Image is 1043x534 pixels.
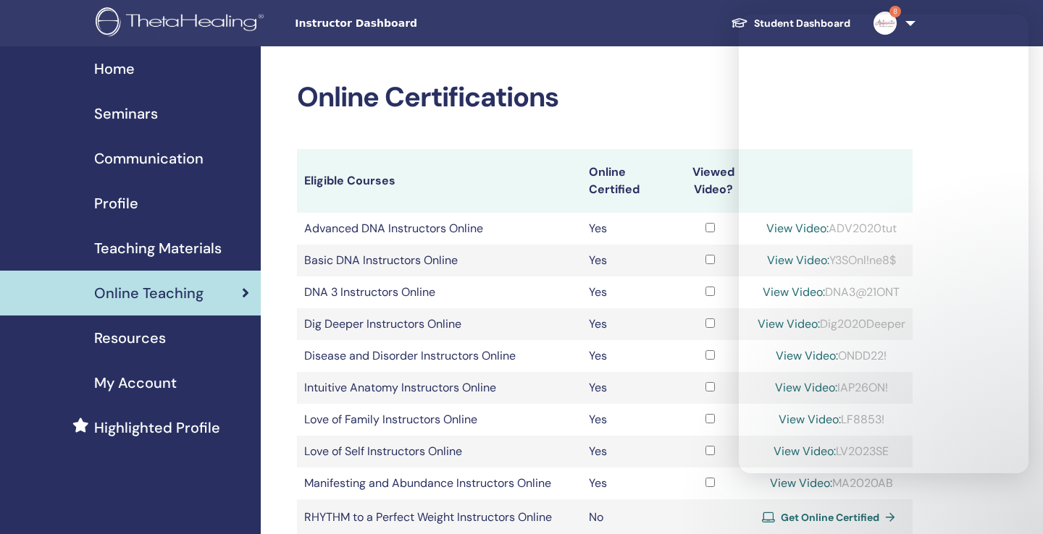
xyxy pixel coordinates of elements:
[94,372,177,394] span: My Account
[874,12,897,35] img: default.jpg
[297,245,582,276] td: Basic DNA Instructors Online
[582,467,669,499] td: Yes
[719,10,862,37] a: Student Dashboard
[297,308,582,340] td: Dig Deeper Instructors Online
[297,213,582,245] td: Advanced DNA Instructors Online
[94,327,166,349] span: Resources
[582,213,669,245] td: Yes
[94,282,204,304] span: Online Teaching
[94,417,220,438] span: Highlighted Profile
[582,372,669,404] td: Yes
[781,511,879,524] span: Get Online Certified
[770,475,832,491] a: View Video:
[739,14,1029,473] iframe: Intercom live chat
[582,149,669,213] th: Online Certified
[582,245,669,276] td: Yes
[297,372,582,404] td: Intuitive Anatomy Instructors Online
[94,148,204,169] span: Communication
[582,436,669,467] td: Yes
[94,103,158,124] span: Seminars
[297,467,582,499] td: Manifesting and Abundance Instructors Online
[582,308,669,340] td: Yes
[889,6,901,17] span: 8
[297,340,582,372] td: Disease and Disorder Instructors Online
[731,17,748,29] img: graduation-cap-white.svg
[297,81,913,114] h2: Online Certifications
[582,404,669,436] td: Yes
[669,149,750,213] th: Viewed Video?
[94,237,222,259] span: Teaching Materials
[762,507,901,528] a: Get Online Certified
[758,475,905,492] div: MA2020AB
[582,340,669,372] td: Yes
[297,436,582,467] td: Love of Self Instructors Online
[297,149,582,213] th: Eligible Courses
[96,7,269,40] img: logo.png
[94,58,135,80] span: Home
[295,16,512,31] span: Instructor Dashboard
[94,192,138,214] span: Profile
[297,404,582,436] td: Love of Family Instructors Online
[297,276,582,308] td: DNA 3 Instructors Online
[582,276,669,308] td: Yes
[994,485,1029,520] iframe: Intercom live chat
